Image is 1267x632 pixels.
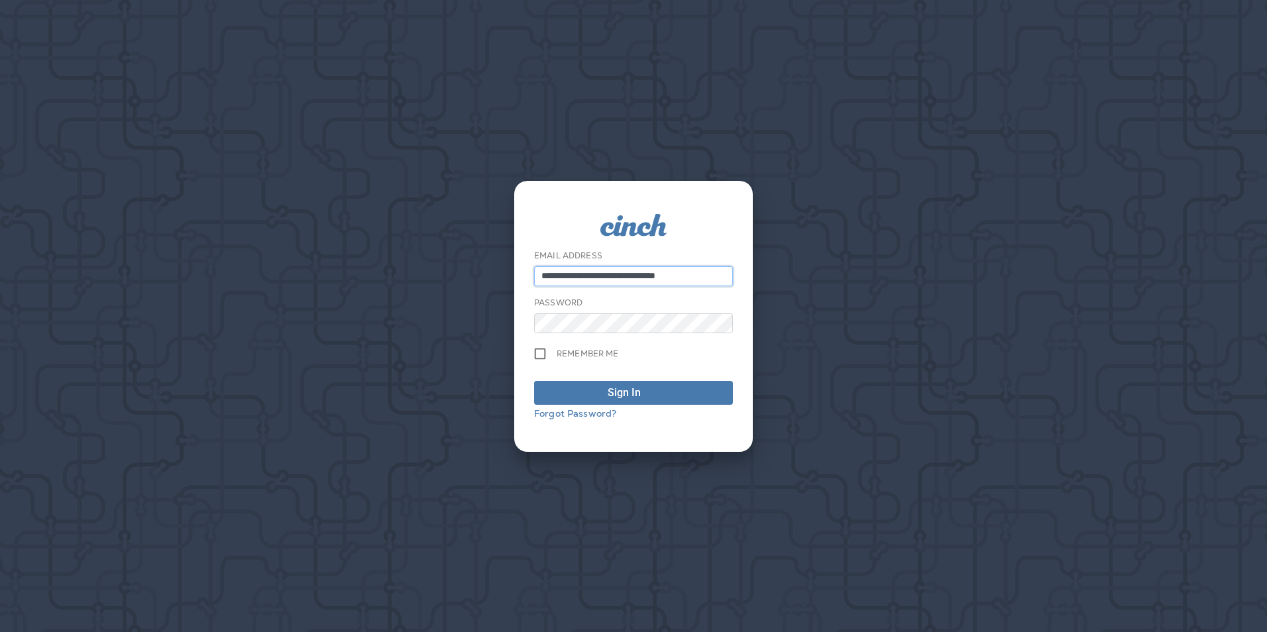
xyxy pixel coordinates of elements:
[534,381,733,405] button: Sign In
[557,348,619,359] span: Remember me
[608,385,641,401] div: Sign In
[534,407,616,419] a: Forgot Password?
[534,250,602,261] label: Email Address
[534,297,582,308] label: Password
